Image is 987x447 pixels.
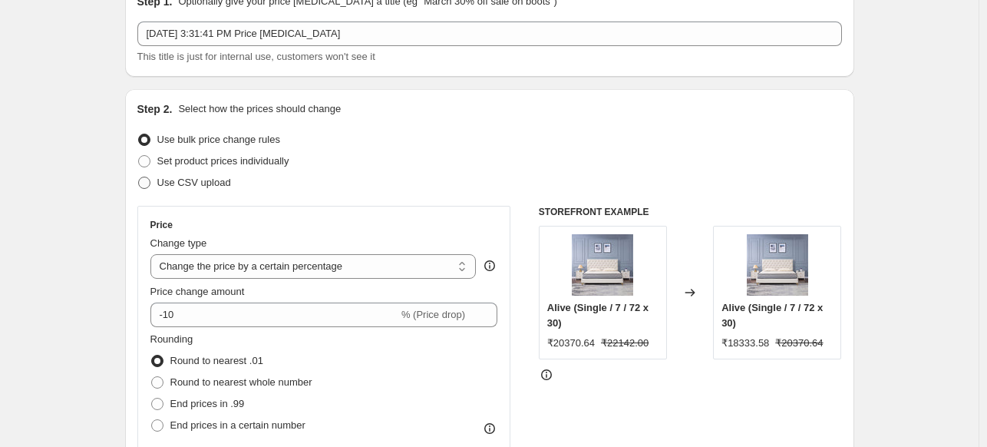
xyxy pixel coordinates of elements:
span: Alive (Single / 7 / 72 x 30) [721,302,823,329]
span: Round to nearest .01 [170,355,263,366]
span: End prices in .99 [170,398,245,409]
strike: ₹22142.00 [601,336,649,351]
strike: ₹20370.64 [775,336,823,351]
h2: Step 2. [137,101,173,117]
h3: Price [150,219,173,231]
input: 30% off holiday sale [137,22,842,46]
p: Select how the prices should change [178,101,341,117]
h6: STOREFRONT EXAMPLE [539,206,842,218]
span: Price change amount [150,286,245,297]
span: Use bulk price change rules [157,134,280,145]
span: Rounding [150,333,193,345]
span: Alive (Single / 7 / 72 x 30) [547,302,649,329]
div: help [482,258,497,273]
span: Use CSV upload [157,177,231,188]
span: This title is just for internal use, customers won't see it [137,51,375,62]
img: MG_7242_537ca113-bdf5-4104-81dc-e0f1c25308f2_80x.jpg [747,234,808,296]
span: Change type [150,237,207,249]
input: -15 [150,303,398,327]
div: ₹18333.58 [721,336,769,351]
img: MG_7242_537ca113-bdf5-4104-81dc-e0f1c25308f2_80x.jpg [572,234,633,296]
span: % (Price drop) [401,309,465,320]
span: Set product prices individually [157,155,289,167]
span: End prices in a certain number [170,419,305,431]
div: ₹20370.64 [547,336,595,351]
span: Round to nearest whole number [170,376,312,388]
